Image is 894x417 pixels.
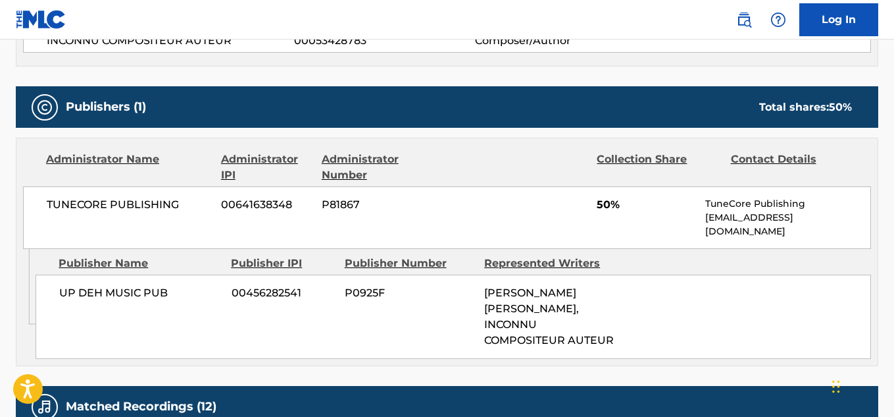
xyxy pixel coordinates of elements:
[731,7,757,33] a: Public Search
[484,256,614,271] div: Represented Writers
[46,152,211,183] div: Administrator Name
[345,256,475,271] div: Publisher Number
[759,99,852,115] div: Total shares:
[59,256,221,271] div: Publisher Name
[484,287,614,347] span: [PERSON_NAME] [PERSON_NAME], INCONNU COMPOSITEUR AUTEUR
[47,197,211,213] span: TUNECORE PUBLISHING
[705,211,870,238] p: [EMAIL_ADDRESS][DOMAIN_NAME]
[221,152,312,183] div: Administrator IPI
[16,10,66,29] img: MLC Logo
[597,152,720,183] div: Collection Share
[770,12,786,28] img: help
[47,33,294,49] span: INCONNU COMPOSITEUR AUTEUR
[231,256,334,271] div: Publisher IPI
[37,399,53,415] img: Matched Recordings
[475,33,639,49] span: Composer/Author
[322,197,445,213] span: P81867
[37,99,53,115] img: Publishers
[322,152,445,183] div: Administrator Number
[232,285,335,301] span: 00456282541
[345,285,474,301] span: P0925F
[832,367,840,406] div: Drag
[829,101,852,113] span: 50 %
[828,354,894,417] iframe: Chat Widget
[66,99,146,115] h5: Publishers (1)
[597,197,695,213] span: 50%
[731,152,855,183] div: Contact Details
[705,197,870,211] p: TuneCore Publishing
[59,285,222,301] span: UP DEH MUSIC PUB
[736,12,752,28] img: search
[66,399,216,414] h5: Matched Recordings (12)
[799,3,878,36] a: Log In
[221,197,312,213] span: 00641638348
[294,33,475,49] span: 00053428783
[765,7,791,33] div: Help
